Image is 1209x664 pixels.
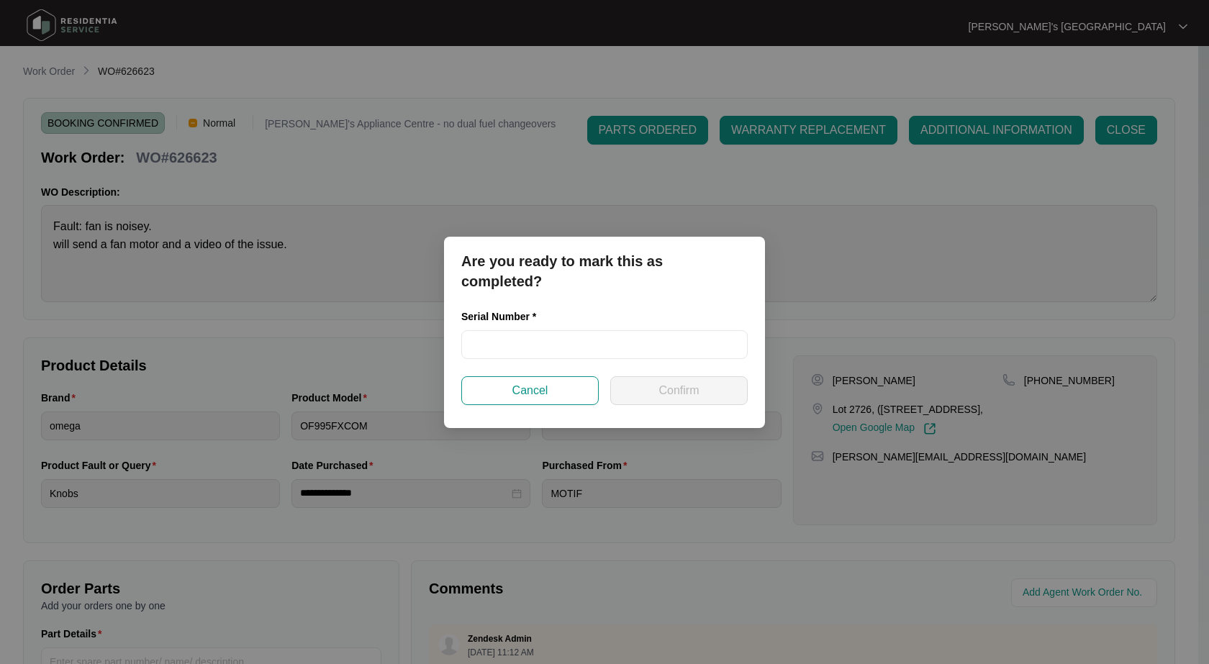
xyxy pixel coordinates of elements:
[461,376,599,405] button: Cancel
[512,382,548,399] span: Cancel
[610,376,748,405] button: Confirm
[461,309,547,324] label: Serial Number *
[461,271,748,291] p: completed?
[461,251,748,271] p: Are you ready to mark this as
